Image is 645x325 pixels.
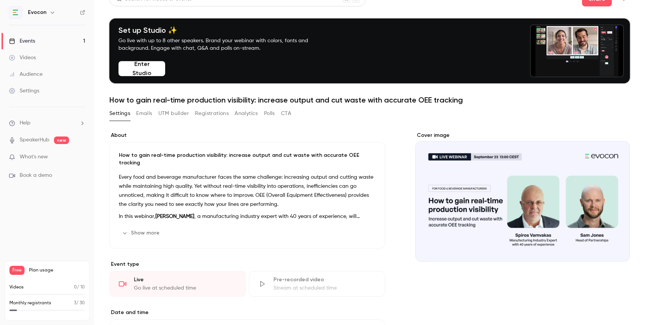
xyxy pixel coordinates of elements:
div: Pre-recorded video [273,276,376,284]
span: Book a demo [20,172,52,179]
label: About [109,132,385,139]
button: Analytics [235,107,258,120]
a: SpeakerHub [20,136,49,144]
label: Cover image [415,132,630,139]
span: 0 [74,285,77,290]
span: 3 [74,301,76,305]
p: / 30 [74,300,85,307]
p: How to gain real-time production visibility: increase output and cut waste with accurate OEE trac... [119,152,376,167]
button: Settings [109,107,130,120]
span: Help [20,119,31,127]
span: What's new [20,153,48,161]
span: Free [9,266,25,275]
section: Cover image [415,132,630,262]
button: UTM builder [158,107,189,120]
button: CTA [281,107,291,120]
button: Registrations [195,107,229,120]
div: Go live at scheduled time [134,284,236,292]
p: / 10 [74,284,85,291]
iframe: Noticeable Trigger [76,154,85,161]
div: Pre-recorded videoStream at scheduled time [249,271,385,297]
span: Plan usage [29,267,85,273]
p: Go live with up to 8 other speakers. Brand your webinar with colors, fonts and background. Engage... [118,37,326,52]
p: Event type [109,261,385,268]
li: help-dropdown-opener [9,119,85,127]
h6: Evocon [28,9,46,16]
div: LiveGo live at scheduled time [109,271,246,297]
img: Evocon [9,6,21,18]
div: Live [134,276,236,284]
p: Every food and beverage manufacturer faces the same challenge: increasing output and cutting wast... [119,173,376,209]
p: Videos [9,284,24,291]
div: Videos [9,54,36,61]
h4: Set up Studio ✨ [118,26,326,35]
div: Audience [9,71,43,78]
div: Stream at scheduled time [273,284,376,292]
h1: How to gain real-time production visibility: increase output and cut waste with accurate OEE trac... [109,95,630,104]
label: Date and time [109,309,385,316]
button: Enter Studio [118,61,165,76]
span: new [54,136,69,144]
button: Polls [264,107,275,120]
div: Settings [9,87,39,95]
button: Emails [136,107,152,120]
p: In this webinar, , a manufacturing industry expert with 40 years of experience, will demystify OE... [119,212,376,221]
strong: [PERSON_NAME] [155,214,194,219]
div: Events [9,37,35,45]
button: Show more [119,227,164,239]
p: Monthly registrants [9,300,51,307]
